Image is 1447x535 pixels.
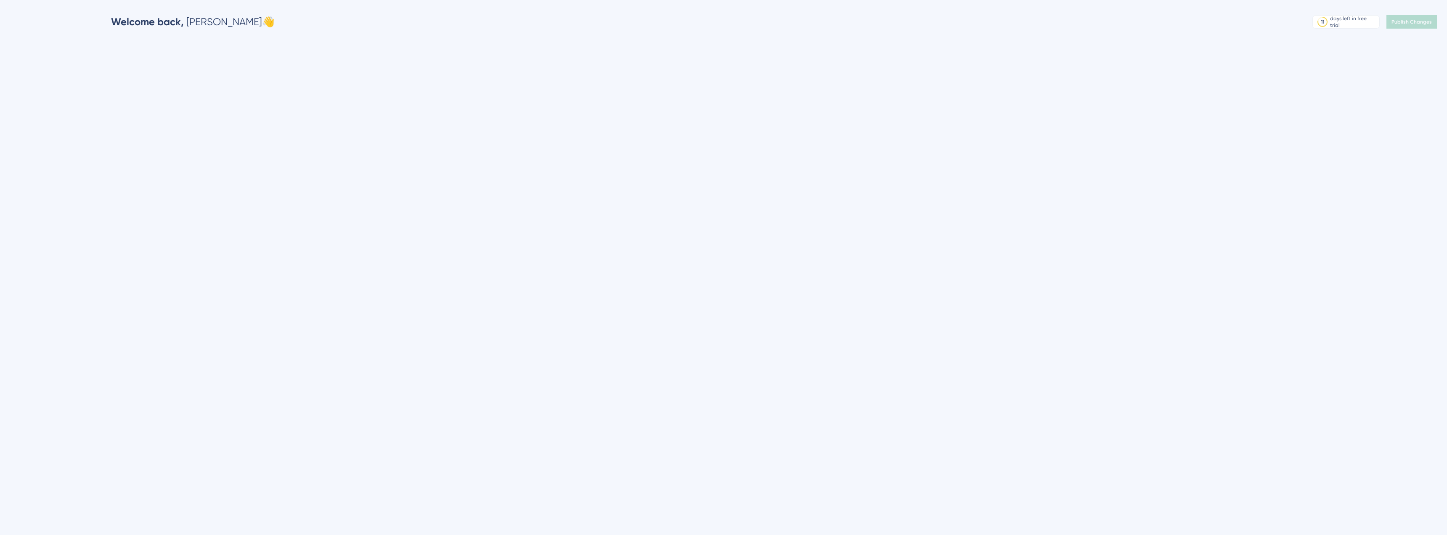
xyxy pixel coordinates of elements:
[1330,15,1377,29] div: days left in free trial
[1391,19,1432,25] span: Publish Changes
[1386,15,1437,29] button: Publish Changes
[111,16,184,28] span: Welcome back,
[111,15,275,29] div: [PERSON_NAME] 👋
[1321,19,1324,25] div: 11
